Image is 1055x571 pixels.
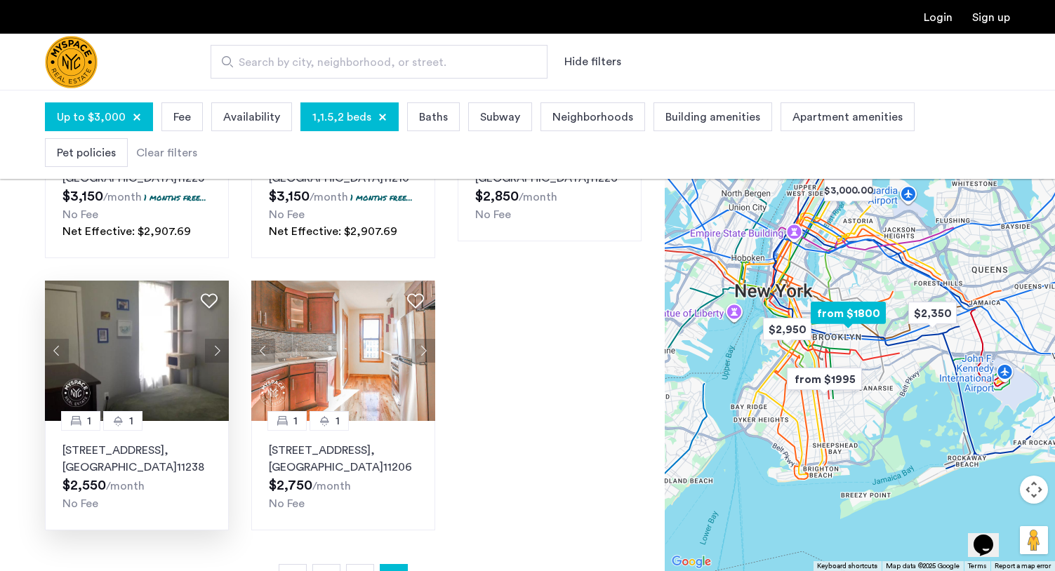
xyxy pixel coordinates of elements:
[1020,526,1048,554] button: Drag Pegman onto the map to open Street View
[269,209,305,220] span: No Fee
[62,498,98,509] span: No Fee
[62,442,211,476] p: [STREET_ADDRESS] 11238
[211,45,548,79] input: Apartment Search
[106,481,145,492] sub: /month
[475,189,519,203] span: $2,850
[269,226,397,237] span: Net Effective: $2,907.69
[336,412,340,429] span: 1
[792,109,903,126] span: Apartment amenities
[223,109,280,126] span: Availability
[968,561,986,571] a: Terms (opens in new tab)
[781,363,868,395] div: from $1995
[519,192,557,203] sub: /month
[668,553,715,571] img: Google
[144,192,206,203] p: 1 months free...
[818,175,878,206] div: $3,000.00
[293,412,298,429] span: 1
[480,109,520,126] span: Subway
[239,54,508,71] span: Search by city, neighborhood, or street.
[269,478,312,492] span: $2,750
[350,192,413,203] p: 1 months free...
[129,412,133,429] span: 1
[665,109,760,126] span: Building amenities
[564,53,621,70] button: Show or hide filters
[57,145,116,161] span: Pet policies
[62,226,191,237] span: Net Effective: $2,907.69
[475,209,511,220] span: No Fee
[251,421,435,530] a: 11[STREET_ADDRESS], [GEOGRAPHIC_DATA]11206No Fee
[45,132,229,258] a: 21[STREET_ADDRESS], [GEOGRAPHIC_DATA]112251 months free...No FeeNet Effective: $2,907.69
[817,561,877,571] button: Keyboard shortcuts
[903,297,962,329] div: $2,350
[62,189,103,203] span: $3,150
[87,412,91,429] span: 1
[312,481,351,492] sub: /month
[45,36,98,88] img: logo
[995,561,1051,571] a: Report a map error
[269,189,310,203] span: $3,150
[62,478,106,492] span: $2,550
[45,36,98,88] a: Cazamio Logo
[805,297,891,329] div: from $1800
[886,563,960,570] span: Map data ©2025 Google
[45,281,229,421] img: 22_638436060142411255.png
[411,339,435,363] button: Next apartment
[251,132,435,258] a: 21[STREET_ADDRESS], [GEOGRAPHIC_DATA]112101 months free...No FeeNet Effective: $2,907.69
[310,192,348,203] sub: /month
[173,109,191,126] span: Fee
[972,12,1010,23] a: Registration
[251,339,275,363] button: Previous apartment
[251,281,435,421] img: 1997_638581258818871784.jpeg
[458,132,642,241] a: 21[STREET_ADDRESS], [GEOGRAPHIC_DATA]11226No Fee
[312,109,371,126] span: 1,1.5,2 beds
[757,314,817,345] div: $2,950
[103,192,142,203] sub: /month
[269,442,418,476] p: [STREET_ADDRESS] 11206
[552,109,633,126] span: Neighborhoods
[924,12,953,23] a: Login
[968,515,1013,557] iframe: chat widget
[205,339,229,363] button: Next apartment
[419,109,448,126] span: Baths
[269,498,305,509] span: No Fee
[136,145,197,161] div: Clear filters
[62,209,98,220] span: No Fee
[45,339,69,363] button: Previous apartment
[57,109,126,126] span: Up to $3,000
[668,553,715,571] a: Open this area in Google Maps (opens a new window)
[1020,476,1048,504] button: Map camera controls
[45,421,229,530] a: 11[STREET_ADDRESS], [GEOGRAPHIC_DATA]11238No Fee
